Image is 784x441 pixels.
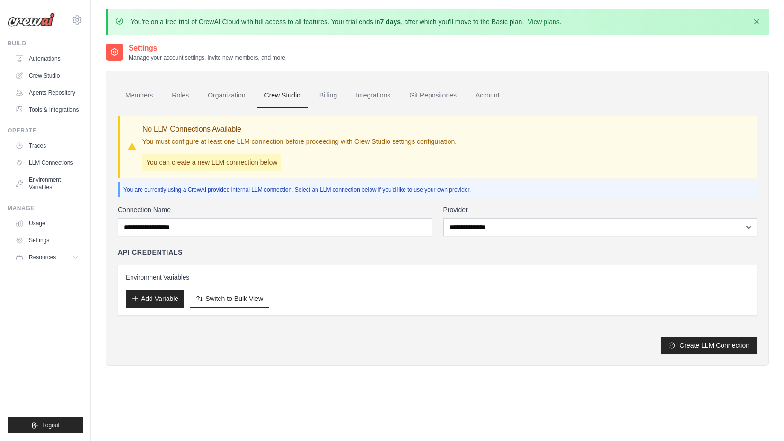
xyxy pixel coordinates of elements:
label: Connection Name [118,205,432,214]
h2: Settings [129,43,287,54]
button: Create LLM Connection [661,337,757,354]
a: Tools & Integrations [11,102,83,117]
a: LLM Connections [11,155,83,170]
span: Logout [42,422,60,429]
div: Operate [8,127,83,134]
span: Resources [29,254,56,261]
button: Switch to Bulk View [190,290,269,308]
a: Agents Repository [11,85,83,100]
button: Logout [8,417,83,433]
a: Members [118,83,160,108]
button: Add Variable [126,290,184,308]
p: You're on a free trial of CrewAI Cloud with full access to all features. Your trial ends in , aft... [131,17,562,26]
a: Roles [164,83,196,108]
h4: API Credentials [118,247,183,257]
a: Crew Studio [11,68,83,83]
a: Traces [11,138,83,153]
h3: No LLM Connections Available [142,123,457,135]
img: Logo [8,13,55,27]
a: Git Repositories [402,83,464,108]
span: Switch to Bulk View [205,294,263,303]
a: Settings [11,233,83,248]
div: Build [8,40,83,47]
a: Automations [11,51,83,66]
a: Organization [200,83,253,108]
a: Billing [312,83,344,108]
a: Usage [11,216,83,231]
p: Manage your account settings, invite new members, and more. [129,54,287,62]
label: Provider [443,205,758,214]
a: Environment Variables [11,172,83,195]
a: Integrations [348,83,398,108]
a: View plans [528,18,559,26]
h3: Environment Variables [126,273,749,282]
a: Crew Studio [257,83,308,108]
a: Account [468,83,507,108]
button: Resources [11,250,83,265]
p: You are currently using a CrewAI provided internal LLM connection. Select an LLM connection below... [123,186,753,194]
p: You can create a new LLM connection below [142,154,281,171]
div: Manage [8,204,83,212]
p: You must configure at least one LLM connection before proceeding with Crew Studio settings config... [142,137,457,146]
strong: 7 days [380,18,401,26]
